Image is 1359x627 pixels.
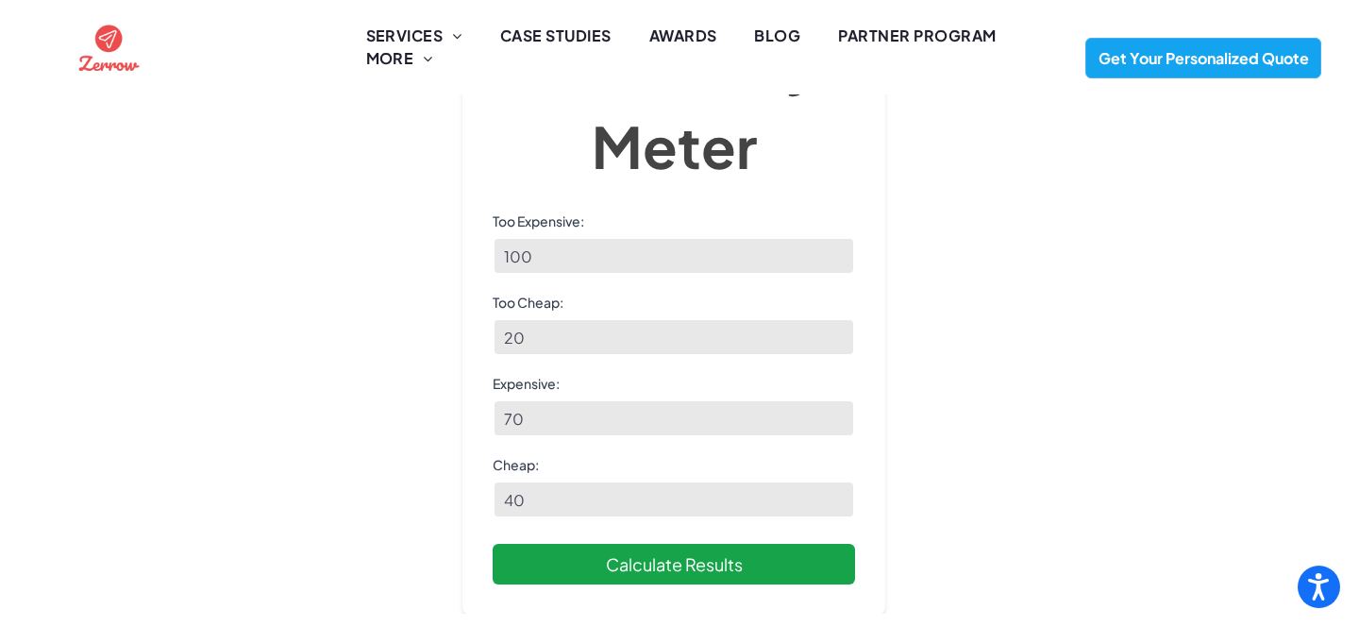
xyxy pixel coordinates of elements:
button: Calculate Results [493,544,855,585]
label: Expensive: [493,374,855,393]
input: Enter amount [493,481,855,518]
img: the logo for zernow is a red circle with an airplane in it . [75,14,143,81]
a: Get Your Personalized Quote [1085,38,1321,78]
label: Cheap: [493,455,855,474]
a: PARTNER PROGRAM [819,25,1015,47]
a: AWARDS [630,25,736,47]
label: Too Expensive: [493,212,855,230]
input: Enter amount [493,237,855,275]
a: SERVICES [347,25,481,47]
a: MORE [347,47,452,70]
input: Enter amount [493,318,855,356]
span: Get Your Personalized Quote [1092,39,1316,77]
label: Too Cheap: [493,293,855,312]
a: CASE STUDIES [481,25,630,47]
input: Enter amount [493,399,855,437]
a: BLOG [735,25,819,47]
